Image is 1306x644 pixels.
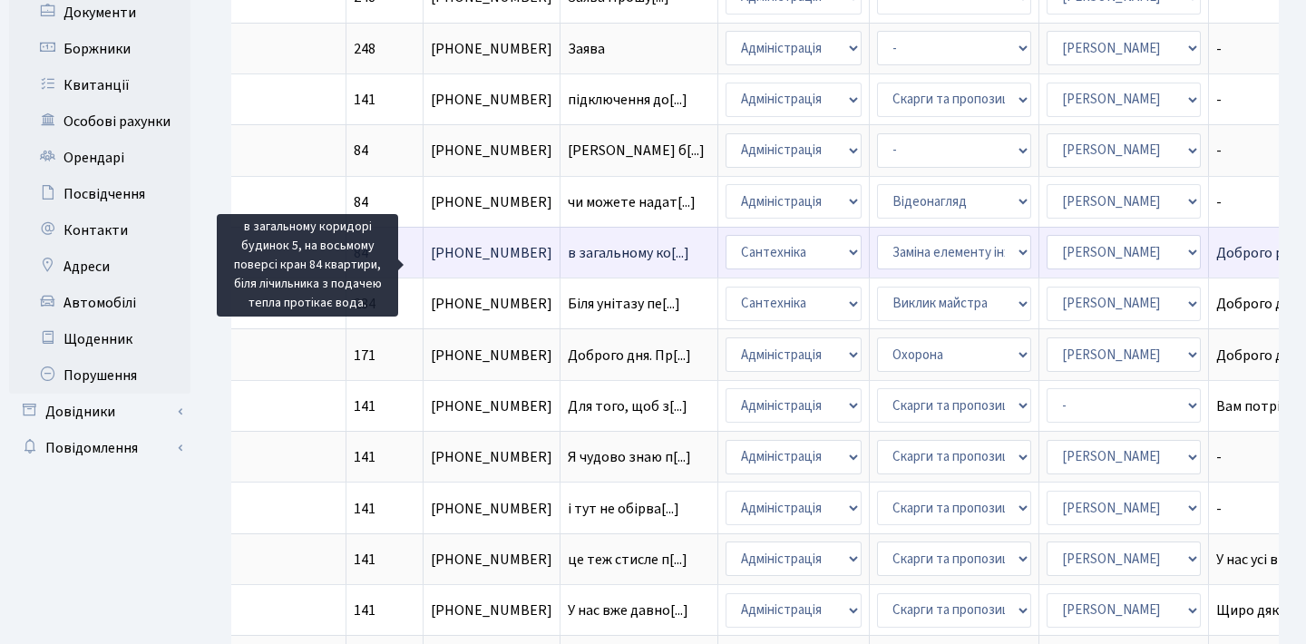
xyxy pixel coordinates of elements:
span: [PHONE_NUMBER] [431,297,552,311]
span: 171 [354,346,375,366]
a: Щоденник [9,321,190,357]
span: 141 [354,396,375,416]
span: 248 [354,39,375,59]
span: в загальному ко[...] [568,243,689,263]
span: [PHONE_NUMBER] [431,603,552,618]
a: Боржники [9,31,190,67]
span: 141 [354,90,375,110]
span: [PHONE_NUMBER] [431,246,552,260]
span: [PHONE_NUMBER] [431,42,552,56]
span: [PHONE_NUMBER] [431,143,552,158]
a: Автомобілі [9,285,190,321]
span: Заява [568,42,710,56]
span: Доброго дня. Пр[...] [568,346,691,366]
span: Я чудово знаю п[...] [568,447,691,467]
span: Для того, щоб з[...] [568,396,687,416]
span: підключення до[...] [568,90,687,110]
span: це теж стисле п[...] [568,550,687,570]
a: Особові рахунки [9,103,190,140]
a: Орендарі [9,140,190,176]
span: [PERSON_NAME] б[...] [568,141,705,161]
span: 84 [354,192,368,212]
span: [PHONE_NUMBER] [431,93,552,107]
span: [PHONE_NUMBER] [431,399,552,414]
a: Адреси [9,249,190,285]
span: [PHONE_NUMBER] [431,348,552,363]
a: Контакти [9,212,190,249]
a: Квитанції [9,67,190,103]
span: 141 [354,447,375,467]
span: 141 [354,550,375,570]
a: Посвідчення [9,176,190,212]
a: Порушення [9,357,190,394]
span: [PHONE_NUMBER] [431,552,552,567]
a: Повідомлення [9,430,190,466]
span: [PHONE_NUMBER] [431,450,552,464]
span: і тут не обірва[...] [568,499,679,519]
a: Довідники [9,394,190,430]
div: в загальному коридорі будинок 5, на восьмому поверсі кран 84 квартири, біля лічильника з подачею ... [217,214,398,317]
span: [PHONE_NUMBER] [431,502,552,516]
span: У нас вже давно[...] [568,600,688,620]
span: 141 [354,499,375,519]
span: [PHONE_NUMBER] [431,195,552,210]
span: 141 [354,600,375,620]
span: Біля унітазу пе[...] [568,294,680,314]
span: чи можете надат[...] [568,192,696,212]
span: 84 [354,141,368,161]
